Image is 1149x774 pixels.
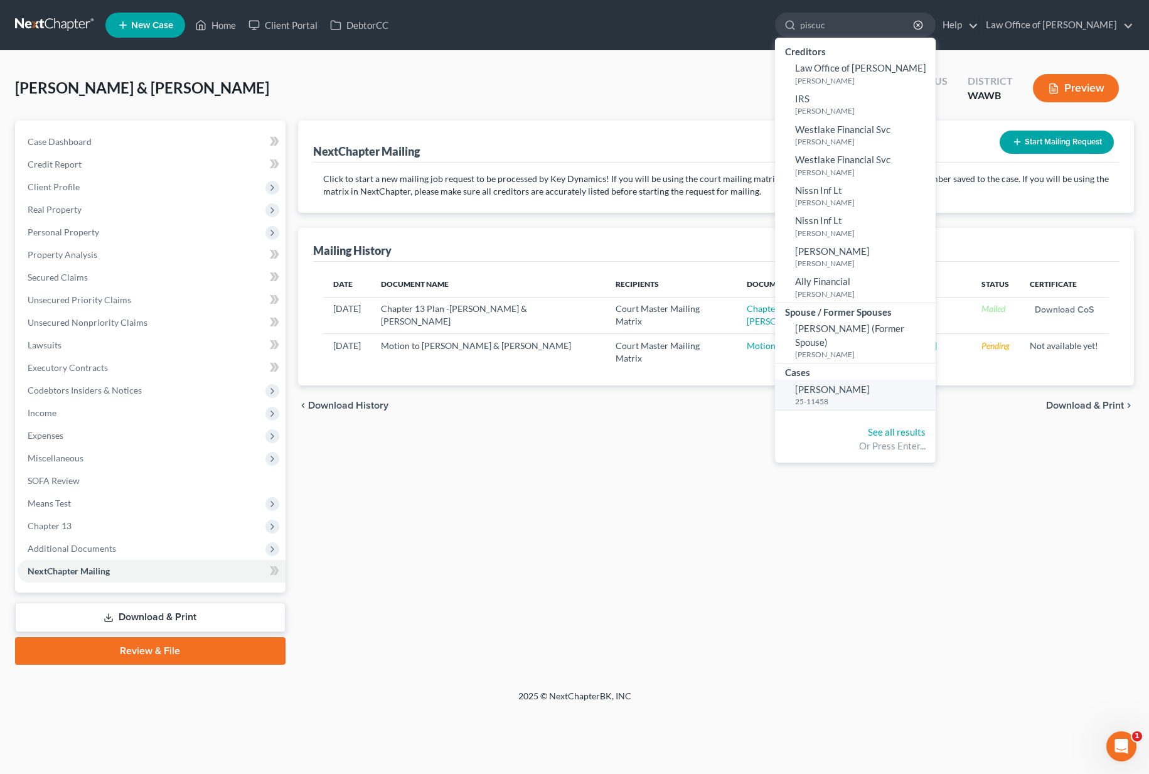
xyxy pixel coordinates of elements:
a: NextChapter Mailing [18,560,286,583]
small: [PERSON_NAME] [795,197,933,208]
span: Expenses [28,430,63,441]
a: Credit Report [18,153,286,176]
span: Ally Financial [795,276,850,287]
td: [DATE] [323,334,371,370]
span: New Case [131,21,173,30]
th: Status [971,272,1020,297]
a: Chapter 13 Plan -[PERSON_NAME] & [PERSON_NAME] [747,303,893,326]
span: Credit Report [28,159,82,169]
span: Client Profile [28,181,80,192]
span: Nissn Inf Lt [795,215,842,226]
span: Westlake Financial Svc [795,154,890,165]
div: WAWB [968,89,1013,103]
span: Unsecured Priority Claims [28,294,131,305]
span: IRS [795,93,810,104]
div: Cases [775,363,936,379]
a: Home [189,14,242,36]
small: [PERSON_NAME] [795,136,933,147]
a: Nissn Inf Lt[PERSON_NAME] [775,211,936,242]
a: IRS[PERSON_NAME] [775,89,936,120]
a: Unsecured Nonpriority Claims [18,311,286,334]
div: Not available yet! [1030,340,1099,352]
span: Unsecured Nonpriority Claims [28,317,147,328]
a: Westlake Financial Svc[PERSON_NAME] [775,150,936,181]
th: Certificate [1020,272,1109,297]
a: [PERSON_NAME] (Former Spouse)[PERSON_NAME] [775,319,936,363]
a: Download CoS [1035,306,1094,314]
span: [PERSON_NAME] [795,384,870,395]
div: Creditors [775,43,936,58]
a: [PERSON_NAME]25-11458 [775,380,936,411]
i: chevron_left [298,400,308,411]
small: [PERSON_NAME] [795,228,933,239]
button: Start Mailing Request [1000,131,1114,154]
span: Miscellaneous [28,453,83,463]
span: Codebtors Insiders & Notices [28,385,142,395]
small: [PERSON_NAME] [795,167,933,178]
i: chevron_right [1124,400,1134,411]
span: Means Test [28,498,71,508]
small: [PERSON_NAME] [795,75,933,86]
th: Recipients [606,272,737,297]
div: NextChapter Mailing [313,144,420,159]
td: [DATE] [323,297,371,333]
button: chevron_left Download History [298,400,388,411]
td: Mailed [971,297,1020,333]
a: Lawsuits [18,334,286,357]
button: Download & Print chevron_right [1046,400,1134,411]
a: Download & Print [15,603,286,632]
span: [PERSON_NAME] & [PERSON_NAME] [15,78,269,97]
span: Personal Property [28,227,99,237]
td: Pending [971,334,1020,370]
a: Case Dashboard [18,131,286,153]
div: Spouse / Former Spouses [775,303,936,319]
span: Nissn Inf Lt [795,185,842,196]
span: [PERSON_NAME] (Former Spouse) [795,323,904,347]
p: Click to start a new mailing job request to be processed by Key Dynamics! If you will be using th... [323,173,1109,198]
span: Download History [308,400,388,411]
input: Search by name... [800,13,915,36]
a: DebtorCC [324,14,395,36]
span: 1 [1132,731,1142,741]
span: Income [28,407,56,418]
span: Chapter 13 [28,520,72,531]
div: District [968,74,1013,89]
td: Chapter 13 Plan -[PERSON_NAME] & [PERSON_NAME] [371,297,606,333]
span: Lawsuits [28,340,61,350]
a: Review & File [15,637,286,665]
th: Documents [737,272,971,297]
div: Court Master Mailing Matrix [616,303,727,328]
button: Preview [1033,74,1119,102]
a: Ally Financial[PERSON_NAME] [775,272,936,303]
span: Secured Claims [28,272,88,282]
span: Additional Documents [28,543,116,554]
span: SOFA Review [28,475,80,486]
a: Motion to [PERSON_NAME] & [PERSON_NAME] [747,340,937,351]
a: Unsecured Priority Claims [18,289,286,311]
a: Westlake Financial Svc[PERSON_NAME] [775,120,936,151]
iframe: Intercom live chat [1106,731,1136,761]
span: Property Analysis [28,249,97,260]
a: Help [936,14,978,36]
small: 25-11458 [795,396,933,407]
small: [PERSON_NAME] [795,289,933,299]
span: Westlake Financial Svc [795,124,890,135]
span: Case Dashboard [28,136,92,147]
small: [PERSON_NAME] [795,258,933,269]
th: Document Name [371,272,606,297]
a: Law Office of [PERSON_NAME][PERSON_NAME] [775,58,936,89]
a: Property Analysis [18,244,286,266]
small: [PERSON_NAME] [795,349,933,360]
span: Law Office of [PERSON_NAME] [795,62,926,73]
span: Executory Contracts [28,362,108,373]
span: [PERSON_NAME] [795,245,870,257]
span: NextChapter Mailing [28,566,110,576]
a: [PERSON_NAME][PERSON_NAME] [775,242,936,272]
span: Real Property [28,204,82,215]
a: Law Office of [PERSON_NAME] [980,14,1133,36]
a: Secured Claims [18,266,286,289]
div: Court Master Mailing Matrix [616,340,727,365]
span: Download & Print [1046,400,1124,411]
a: Executory Contracts [18,357,286,379]
a: Nissn Inf Lt[PERSON_NAME] [775,181,936,212]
